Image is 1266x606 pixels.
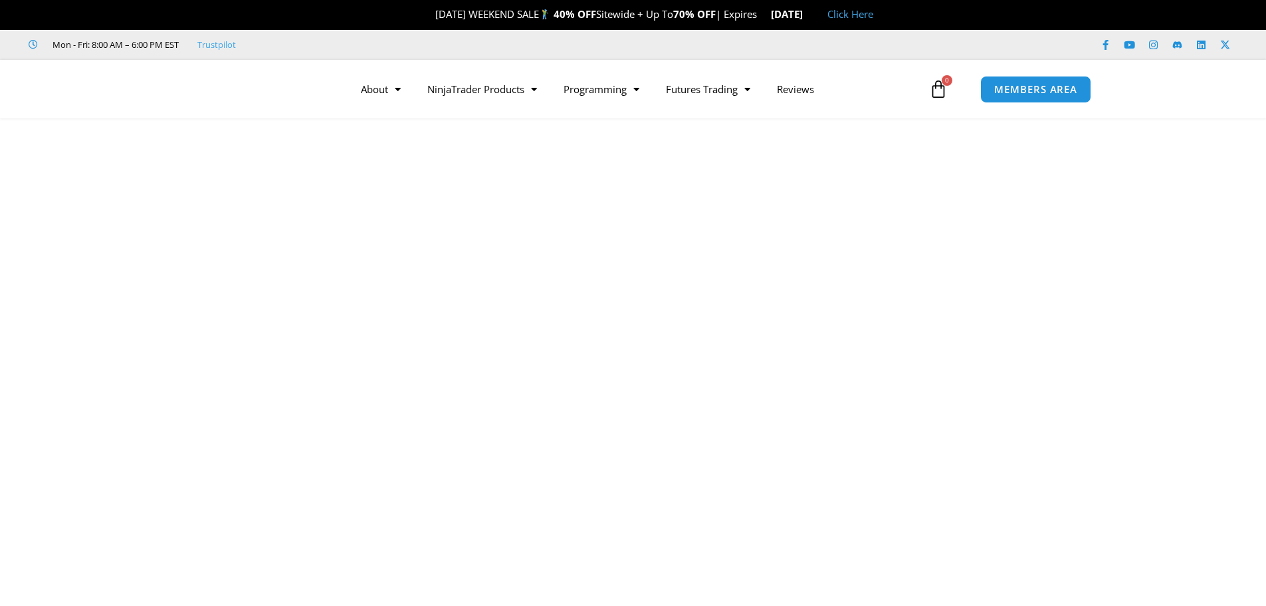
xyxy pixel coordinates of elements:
img: ⌛ [758,9,768,19]
span: MEMBERS AREA [994,84,1077,94]
img: 🎉 [425,9,435,19]
a: Click Here [827,7,873,21]
a: Programming [550,74,653,104]
strong: [DATE] [771,7,814,21]
a: Reviews [764,74,827,104]
a: 0 [909,70,968,108]
strong: 70% OFF [673,7,716,21]
a: Futures Trading [653,74,764,104]
a: MEMBERS AREA [980,76,1091,103]
a: About [348,74,414,104]
span: Mon - Fri: 8:00 AM – 6:00 PM EST [49,37,179,53]
a: Trustpilot [197,37,236,53]
img: LogoAI | Affordable Indicators – NinjaTrader [157,65,300,113]
img: 🏌️‍♂️ [540,9,550,19]
nav: Menu [348,74,926,104]
a: NinjaTrader Products [414,74,550,104]
span: [DATE] WEEKEND SALE Sitewide + Up To | Expires [421,7,770,21]
span: 0 [942,75,952,86]
strong: 40% OFF [554,7,596,21]
img: 🏭 [803,9,813,19]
